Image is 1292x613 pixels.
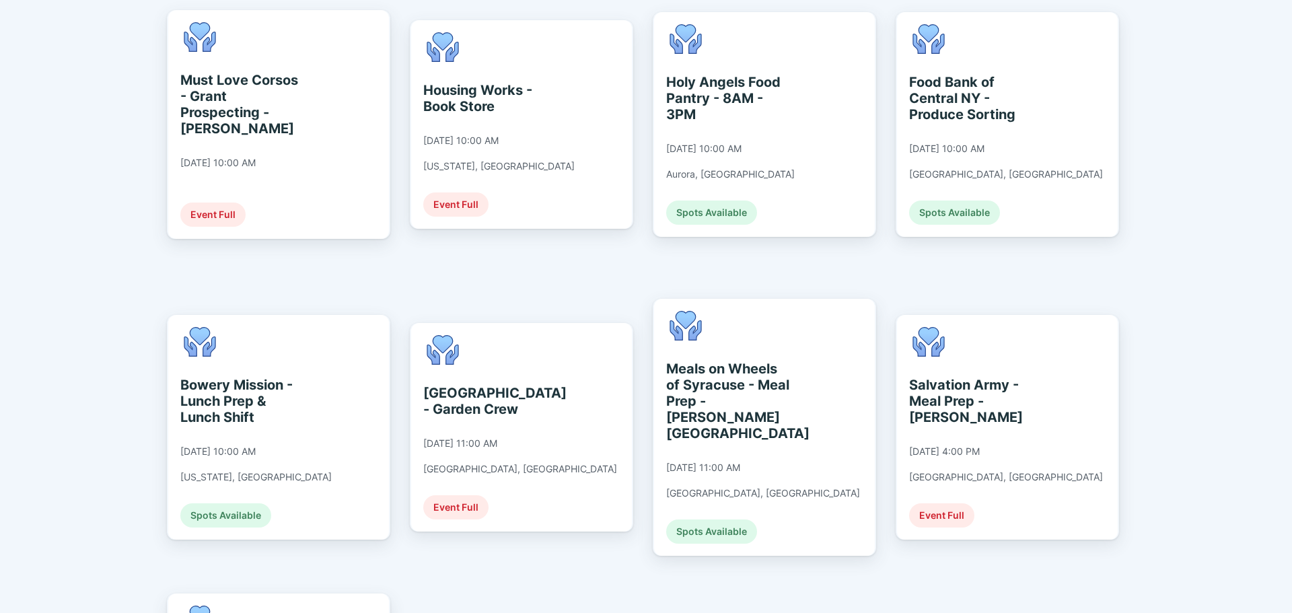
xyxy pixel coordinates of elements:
[180,203,246,227] div: Event Full
[666,361,789,441] div: Meals on Wheels of Syracuse - Meal Prep - [PERSON_NAME][GEOGRAPHIC_DATA]
[909,168,1103,180] div: [GEOGRAPHIC_DATA], [GEOGRAPHIC_DATA]
[180,503,271,528] div: Spots Available
[909,445,980,458] div: [DATE] 4:00 PM
[423,192,489,217] div: Event Full
[423,160,575,172] div: [US_STATE], [GEOGRAPHIC_DATA]
[180,471,332,483] div: [US_STATE], [GEOGRAPHIC_DATA]
[423,437,497,449] div: [DATE] 11:00 AM
[909,201,1000,225] div: Spots Available
[423,82,546,114] div: Housing Works - Book Store
[423,135,499,147] div: [DATE] 10:00 AM
[423,463,617,475] div: [GEOGRAPHIC_DATA], [GEOGRAPHIC_DATA]
[909,471,1103,483] div: [GEOGRAPHIC_DATA], [GEOGRAPHIC_DATA]
[909,377,1032,425] div: Salvation Army - Meal Prep - [PERSON_NAME]
[180,445,256,458] div: [DATE] 10:00 AM
[180,157,256,169] div: [DATE] 10:00 AM
[666,487,860,499] div: [GEOGRAPHIC_DATA], [GEOGRAPHIC_DATA]
[423,385,546,417] div: [GEOGRAPHIC_DATA] - Garden Crew
[423,495,489,519] div: Event Full
[666,519,757,544] div: Spots Available
[180,377,303,425] div: Bowery Mission - Lunch Prep & Lunch Shift
[909,143,984,155] div: [DATE] 10:00 AM
[180,72,303,137] div: Must Love Corsos - Grant Prospecting - [PERSON_NAME]
[666,168,795,180] div: Aurora, [GEOGRAPHIC_DATA]
[909,503,974,528] div: Event Full
[666,462,740,474] div: [DATE] 11:00 AM
[909,74,1032,122] div: Food Bank of Central NY - Produce Sorting
[666,74,789,122] div: Holy Angels Food Pantry - 8AM - 3PM
[666,201,757,225] div: Spots Available
[666,143,742,155] div: [DATE] 10:00 AM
